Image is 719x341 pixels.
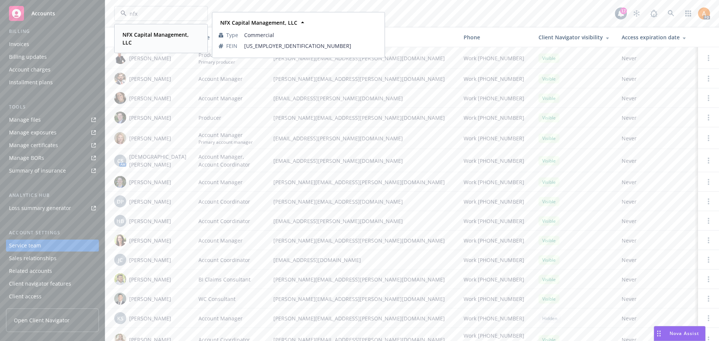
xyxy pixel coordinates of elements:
span: Producer [198,51,235,59]
span: Never [622,114,692,122]
strong: NFX Capital Management, LLC [220,19,297,26]
span: [PERSON_NAME] [129,198,171,205]
span: [PERSON_NAME][EMAIL_ADDRESS][PERSON_NAME][DOMAIN_NAME] [273,314,452,322]
span: Never [622,314,692,322]
button: Nova Assist [654,326,706,341]
span: Work [PHONE_NUMBER] [464,256,524,264]
span: Never [622,94,692,102]
span: [PERSON_NAME] [129,134,171,142]
a: Client navigator features [6,278,99,290]
span: [PERSON_NAME][EMAIL_ADDRESS][PERSON_NAME][DOMAIN_NAME] [273,114,452,122]
div: Account charges [9,64,51,76]
span: Account Manager [198,314,243,322]
a: Report a Bug [646,6,661,21]
div: Visible [539,54,559,63]
span: BI Claims Consultant [198,275,251,283]
a: Related accounts [6,265,99,277]
span: [PERSON_NAME] [129,75,171,83]
span: [EMAIL_ADDRESS][PERSON_NAME][DOMAIN_NAME] [273,134,452,142]
div: Visible [539,156,559,165]
span: Account Manager [198,178,243,186]
span: Never [622,75,692,83]
span: Never [622,237,692,244]
span: Commercial [244,31,378,39]
div: Summary of insurance [9,165,66,177]
a: Search [664,6,679,21]
div: Visible [539,197,559,206]
span: [EMAIL_ADDRESS][PERSON_NAME][DOMAIN_NAME] [273,94,452,102]
div: Visible [539,275,559,284]
div: Client Navigator visibility [539,33,610,41]
span: Account Manager [198,75,243,83]
div: Sales relationships [9,252,57,264]
span: Work [PHONE_NUMBER] [464,157,524,165]
div: Analytics hub [6,192,99,199]
span: [PERSON_NAME] [129,178,171,186]
img: photo [114,92,126,104]
span: Account Coordinator [198,217,250,225]
span: Work [PHONE_NUMBER] [464,217,524,225]
span: [PERSON_NAME] [129,275,171,283]
span: DP [117,198,124,205]
img: photo [114,73,126,85]
span: Work [PHONE_NUMBER] [464,114,524,122]
input: Filter by keyword [127,10,192,18]
span: CS [117,157,124,165]
a: Manage exposures [6,127,99,138]
div: Manage certificates [9,139,58,151]
div: Account settings [6,229,99,237]
span: [PERSON_NAME][EMAIL_ADDRESS][DOMAIN_NAME] [273,198,452,205]
div: Invoices [9,38,29,50]
img: photo [114,176,126,188]
a: Switch app [681,6,696,21]
div: Hidden [539,314,561,323]
span: HB [116,217,124,225]
div: Visible [539,255,559,265]
div: Drag to move [654,326,664,341]
span: [EMAIL_ADDRESS][DOMAIN_NAME] [273,256,452,264]
div: Loss summary generator [9,202,71,214]
span: Never [622,198,692,205]
span: JC [118,256,123,264]
span: Account Manager, Account Coordinator [198,153,261,168]
a: Manage files [6,114,99,126]
span: Work [PHONE_NUMBER] [464,75,524,83]
span: Work [PHONE_NUMBER] [464,314,524,322]
span: Work [PHONE_NUMBER] [464,134,524,142]
a: Account charges [6,64,99,76]
a: Loss summary generator [6,202,99,214]
div: Manage files [9,114,41,126]
span: KS [117,314,124,322]
span: [PERSON_NAME][EMAIL_ADDRESS][PERSON_NAME][DOMAIN_NAME] [273,295,452,303]
span: Accounts [31,10,55,16]
span: [EMAIL_ADDRESS][PERSON_NAME][DOMAIN_NAME] [273,157,452,165]
img: photo [114,273,126,285]
span: Never [622,54,692,62]
div: Client navigator features [9,278,71,290]
a: Client access [6,290,99,302]
a: Manage certificates [6,139,99,151]
div: Visible [539,74,559,83]
span: [PERSON_NAME] [129,94,171,102]
a: Service team [6,240,99,252]
div: Tools [6,103,99,111]
div: Client access [9,290,42,302]
span: Never [622,157,692,165]
span: [PERSON_NAME] [129,237,171,244]
div: Installment plans [9,76,53,88]
img: photo [698,7,710,19]
span: Work [PHONE_NUMBER] [464,275,524,283]
span: WC Consultant [198,295,236,303]
a: Stop snowing [629,6,644,21]
div: Billing [6,28,99,35]
div: Billing updates [9,51,47,63]
span: [EMAIL_ADDRESS][PERSON_NAME][DOMAIN_NAME] [273,217,452,225]
span: [PERSON_NAME] [129,256,171,264]
div: Service team [9,240,41,252]
span: Never [622,275,692,283]
div: Related accounts [9,265,52,277]
span: [DEMOGRAPHIC_DATA][PERSON_NAME] [129,153,186,168]
div: Phone [464,33,527,41]
span: [PERSON_NAME] [129,114,171,122]
span: [PERSON_NAME] [129,54,171,62]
